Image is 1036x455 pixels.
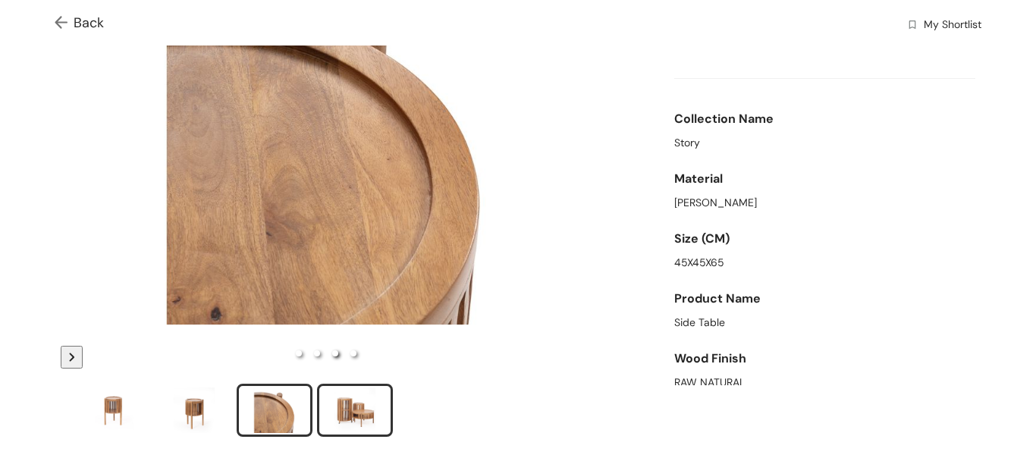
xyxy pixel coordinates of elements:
[350,350,356,356] li: slide item 4
[237,384,312,437] li: slide item 3
[55,16,74,32] img: Go back
[674,223,975,254] div: Size (CM)
[317,384,393,437] li: slide item 4
[674,343,975,374] div: Wood Finish
[296,350,302,356] li: slide item 1
[906,19,919,33] img: wishlist
[55,12,104,33] span: Back
[924,17,981,31] span: My Shortlist
[156,384,232,437] li: slide item 2
[76,384,152,437] li: slide item 1
[674,163,975,194] div: Material
[674,134,700,151] span: Story
[674,283,975,314] div: Product Name
[674,194,975,211] div: [PERSON_NAME]
[314,350,320,356] li: slide item 2
[332,350,338,356] li: slide item 3
[674,374,975,391] div: RAW NATURAL
[674,254,975,271] div: 45X45X65
[674,103,975,134] div: Collection Name
[674,314,975,331] div: Side Table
